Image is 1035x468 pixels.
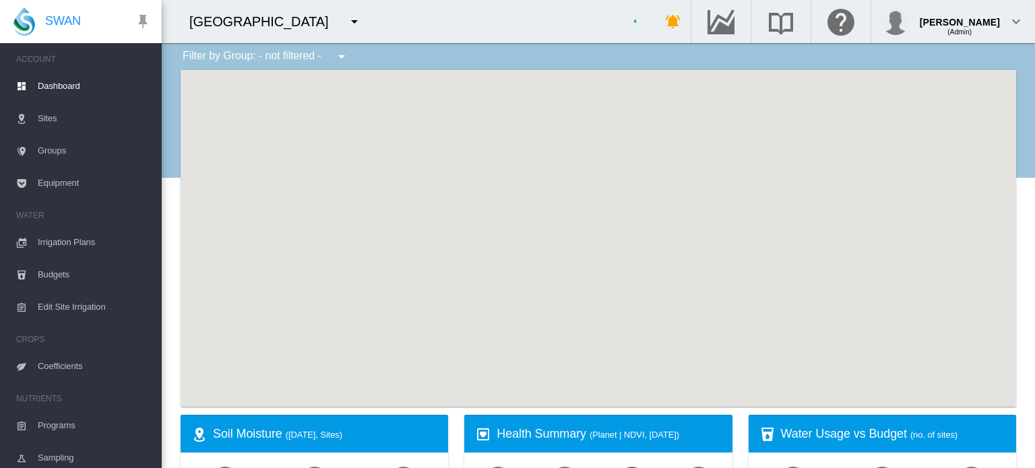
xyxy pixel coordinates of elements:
div: Water Usage vs Budget [781,426,1005,442]
span: NUTRIENTS [16,388,151,409]
div: [GEOGRAPHIC_DATA] [189,12,340,31]
div: Soil Moisture [213,426,437,442]
span: SWAN [45,13,81,30]
span: ACCOUNT [16,48,151,70]
span: WATER [16,205,151,226]
span: ([DATE], Sites) [286,430,342,440]
span: (Admin) [947,28,972,36]
span: Coefficients [38,350,151,382]
md-icon: icon-map-marker-radius [191,426,208,442]
div: [PERSON_NAME] [920,10,1000,24]
span: Irrigation Plans [38,226,151,259]
img: profile.jpg [882,8,909,35]
md-icon: icon-chevron-down [1008,13,1024,30]
md-icon: icon-cup-water [759,426,776,442]
span: (Planet | NDVI, [DATE]) [590,430,679,440]
md-icon: Click here for help [825,13,857,30]
span: Programs [38,409,151,442]
button: icon-bell-ring [660,8,687,35]
button: icon-menu-down [328,43,355,70]
md-icon: Search the knowledge base [765,13,797,30]
md-icon: icon-bell-ring [665,13,681,30]
span: Edit Site Irrigation [38,291,151,323]
span: CROPS [16,329,151,350]
span: Dashboard [38,70,151,102]
md-icon: icon-pin [135,13,151,30]
span: (no. of sites) [910,430,958,440]
md-icon: Go to the Data Hub [705,13,737,30]
button: icon-menu-down [341,8,368,35]
span: Groups [38,135,151,167]
div: Filter by Group: - not filtered - [172,43,359,70]
span: Sites [38,102,151,135]
md-icon: icon-menu-down [346,13,363,30]
span: Budgets [38,259,151,291]
img: SWAN-Landscape-Logo-Colour-drop.png [13,7,35,36]
md-icon: icon-menu-down [334,48,350,65]
div: Health Summary [497,426,721,442]
md-icon: icon-heart-box-outline [475,426,491,442]
span: Equipment [38,167,151,199]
